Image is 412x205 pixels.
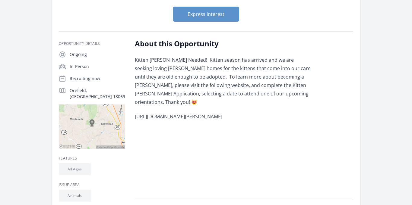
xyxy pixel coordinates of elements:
p: In-Person [70,64,125,70]
li: Animals [59,190,91,202]
img: Map [59,104,125,149]
button: Express Interest [173,7,239,22]
p: [URL][DOMAIN_NAME][PERSON_NAME] [135,112,311,121]
p: Recruiting now [70,76,125,82]
h2: About this Opportunity [135,39,311,48]
h3: Opportunity Details [59,41,125,46]
p: Kitten [PERSON_NAME] Needed! Kitten season has arrived and we are seeking loving [PERSON_NAME] ho... [135,56,311,106]
p: Ongoing [70,51,125,57]
h3: Issue area [59,182,125,187]
p: Orefield, [GEOGRAPHIC_DATA] 18069 [70,88,125,100]
h3: Features [59,156,125,161]
li: All Ages [59,163,91,175]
